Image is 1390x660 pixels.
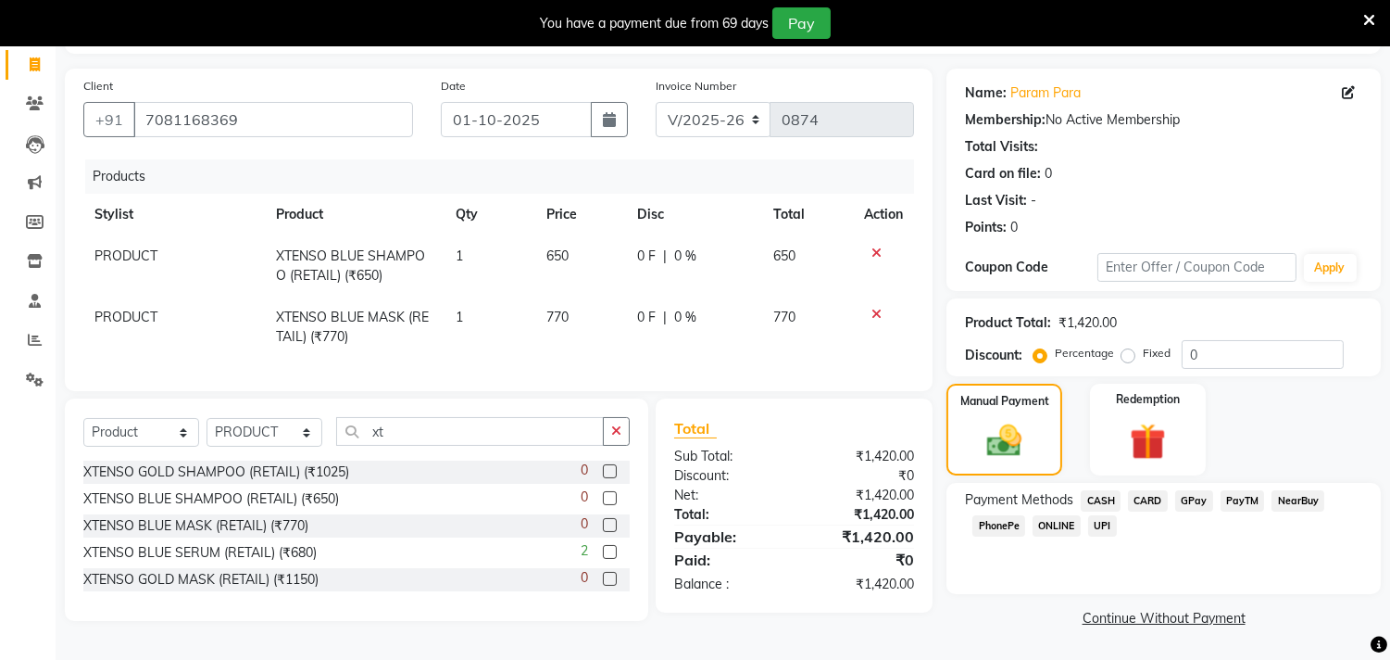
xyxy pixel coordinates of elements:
div: ₹1,420.00 [795,486,929,505]
input: Search by Name/Mobile/Email/Code [133,102,413,137]
div: Balance : [660,575,795,594]
span: 1 [456,247,463,264]
div: ₹1,420.00 [795,447,929,466]
div: XTENSO BLUE SERUM (RETAIL) (₹680) [83,543,317,563]
div: Discount: [965,346,1022,365]
div: Paid: [660,549,795,571]
span: 770 [546,309,569,325]
th: Stylist [83,194,265,235]
span: 0 [581,461,588,480]
span: 0 [581,514,588,534]
div: XTENSO BLUE SHAMPOO (RETAIL) (₹650) [83,489,339,509]
label: Fixed [1143,345,1171,362]
label: Date [441,78,466,95]
div: ₹1,420.00 [1058,313,1117,333]
span: 650 [546,247,569,264]
img: _gift.svg [1119,419,1177,464]
div: Last Visit: [965,191,1027,210]
div: XTENSO GOLD SHAMPOO (RETAIL) (₹1025) [83,463,349,482]
div: Coupon Code [965,258,1097,277]
div: Card on file: [965,164,1041,184]
span: 2 [581,541,588,561]
div: XTENSO GOLD MASK (RETAIL) (₹1150) [83,570,319,590]
div: ₹1,420.00 [795,526,929,548]
span: PRODUCT [94,309,157,325]
label: Percentage [1055,345,1114,362]
img: _cash.svg [976,421,1032,461]
div: Product Total: [965,313,1051,333]
div: Discount: [660,466,795,486]
div: Products [85,159,928,194]
label: Manual Payment [960,393,1049,410]
span: PhonePe [972,515,1025,537]
span: PRODUCT [94,247,157,264]
div: You have a payment due from 69 days [540,14,769,33]
div: Net: [660,486,795,505]
div: 0 [1045,164,1052,184]
label: Redemption [1116,391,1180,408]
span: XTENSO BLUE MASK (RETAIL) (₹770) [276,309,429,345]
span: XTENSO BLUE SHAMPOO (RETAIL) (₹650) [276,247,425,284]
span: 0 [581,568,588,588]
div: Total: [660,505,795,525]
div: 0 [1010,218,1018,237]
span: NearBuy [1271,490,1324,512]
input: Enter Offer / Coupon Code [1097,253,1296,282]
th: Price [535,194,626,235]
div: ₹1,420.00 [795,505,929,525]
a: Continue Without Payment [950,609,1377,628]
span: ONLINE [1033,515,1081,537]
div: No Active Membership [965,110,1362,130]
div: Name: [965,83,1007,103]
th: Qty [445,194,535,235]
th: Disc [627,194,762,235]
button: Pay [772,7,831,39]
div: Membership: [965,110,1046,130]
div: - [1031,191,1036,210]
div: Payable: [660,526,795,548]
span: Total [674,419,717,438]
div: Points: [965,218,1007,237]
span: 0 F [638,247,657,266]
span: CASH [1081,490,1121,512]
span: 0 [581,488,588,507]
button: +91 [83,102,135,137]
div: ₹1,420.00 [795,575,929,594]
span: 0 F [638,308,657,327]
span: GPay [1175,490,1213,512]
div: ₹0 [795,549,929,571]
span: PayTM [1221,490,1265,512]
label: Invoice Number [656,78,736,95]
span: | [664,308,668,327]
span: 650 [773,247,795,264]
span: Payment Methods [965,490,1073,510]
button: Apply [1304,254,1357,282]
th: Action [853,194,914,235]
span: 0 % [675,247,697,266]
div: XTENSO BLUE MASK (RETAIL) (₹770) [83,516,308,536]
div: ₹0 [795,466,929,486]
span: UPI [1088,515,1117,537]
span: 1 [456,309,463,325]
div: Total Visits: [965,137,1038,157]
span: 0 % [675,308,697,327]
span: CARD [1128,490,1168,512]
a: Param Para [1010,83,1081,103]
label: Client [83,78,113,95]
input: Search or Scan [336,417,604,446]
span: 770 [773,309,795,325]
th: Total [762,194,853,235]
span: | [664,247,668,266]
th: Product [265,194,445,235]
div: Sub Total: [660,447,795,466]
